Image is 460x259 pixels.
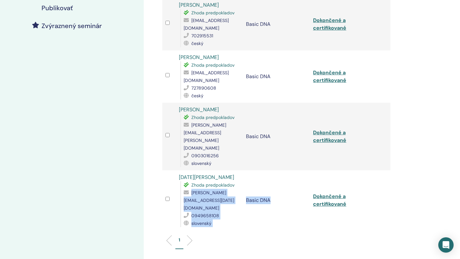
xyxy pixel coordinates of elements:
a: [PERSON_NAME] [179,106,219,113]
span: 0903016256 [191,153,219,159]
a: Dokončené a certifikované [313,193,346,207]
span: [EMAIL_ADDRESS][DOMAIN_NAME] [184,70,229,83]
td: Basic DNA [243,170,310,230]
span: Zhoda predpokladov [191,62,234,68]
td: Basic DNA [243,50,310,103]
td: Basic DNA [243,103,310,170]
a: [PERSON_NAME] [179,2,219,8]
span: český [191,93,203,99]
a: [PERSON_NAME] [179,54,219,61]
span: slovenský [191,220,211,226]
span: [PERSON_NAME][EMAIL_ADDRESS][PERSON_NAME][DOMAIN_NAME] [184,122,226,151]
h4: Zvýraznený seminár [42,22,102,30]
span: Zhoda predpokladov [191,182,234,188]
span: 727890608 [191,85,216,91]
h4: Publikovať [42,4,73,12]
span: [PERSON_NAME][EMAIL_ADDRESS][DATE][DOMAIN_NAME] [184,190,234,211]
span: 0949658108 [191,213,219,218]
a: [DATE][PERSON_NAME] [179,174,234,181]
div: Open Intercom Messenger [438,237,454,253]
span: slovenský [191,160,211,166]
a: Dokončené a certifikované [313,129,346,144]
span: [EMAIL_ADDRESS][DOMAIN_NAME] [184,18,229,31]
span: Zhoda predpokladov [191,10,234,16]
span: 702915531 [191,33,213,39]
p: 1 [179,237,180,243]
a: Dokončené a certifikované [313,69,346,84]
span: český [191,41,203,46]
span: Zhoda predpokladov [191,115,234,120]
a: Dokončené a certifikované [313,17,346,31]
